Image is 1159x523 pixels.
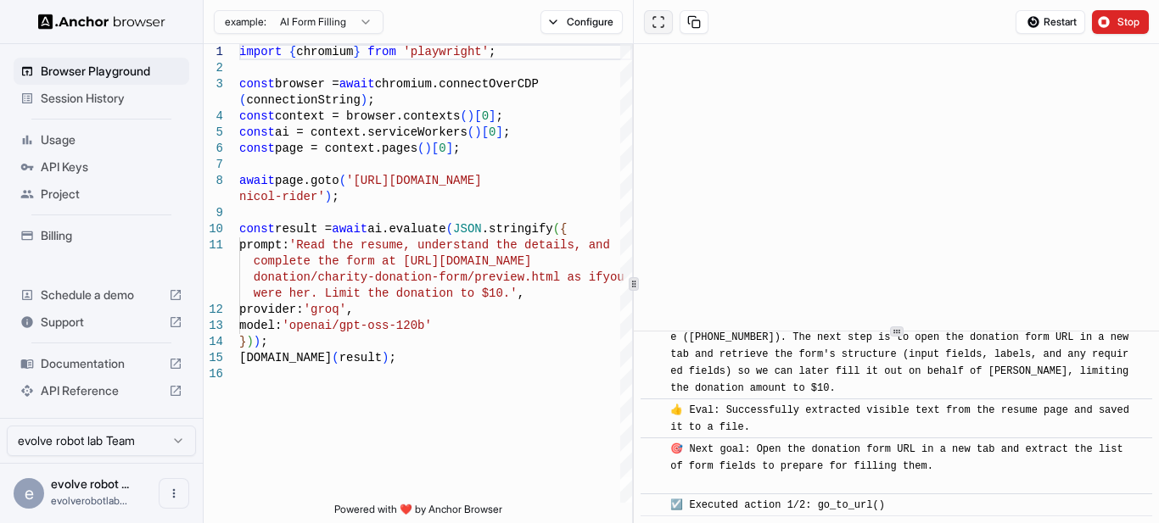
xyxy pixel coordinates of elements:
[670,499,885,511] span: ☑️ Executed action 1/2: go_to_url()
[51,476,129,491] span: evolve robot lab
[332,222,367,236] span: await
[339,351,382,364] span: result
[239,190,325,203] span: nicol-rider'
[649,441,658,458] span: ​
[204,141,223,157] div: 6
[680,10,708,34] button: Copy session ID
[239,45,282,58] span: import
[602,270,624,284] span: you
[246,93,360,107] span: connectionString
[361,93,367,107] span: )
[239,77,275,91] span: const
[282,319,431,332] span: 'openai/gpt-oss-120b'
[239,93,246,107] span: (
[41,382,162,399] span: API Reference
[275,77,339,91] span: browser =
[496,109,502,123] span: ;
[239,351,332,364] span: [DOMAIN_NAME]
[239,109,275,123] span: const
[225,15,266,29] span: example:
[289,238,610,252] span: 'Read the resume, understand the details, and
[275,174,339,187] span: page.goto
[496,125,502,139] span: ]
[41,355,162,372] span: Documentation
[453,142,460,155] span: ;
[204,302,223,318] div: 12
[649,402,658,419] span: ​
[254,287,518,300] span: were her. Limit the donation to $10.'
[339,174,346,187] span: (
[1117,15,1141,29] span: Stop
[296,45,353,58] span: chromium
[239,238,289,252] span: prompt:
[204,221,223,237] div: 10
[239,319,282,332] span: model:
[367,93,374,107] span: ;
[432,142,439,155] span: [
[239,222,275,236] span: const
[204,60,223,76] div: 2
[14,85,189,112] div: Session History
[14,309,189,336] div: Support
[204,76,223,92] div: 3
[41,90,182,107] span: Session History
[346,303,353,316] span: ,
[339,77,375,91] span: await
[460,109,467,123] span: (
[254,335,260,348] span: )
[325,190,332,203] span: )
[275,125,468,139] span: ai = context.serviceWorkers
[649,497,658,514] span: ​
[254,270,603,284] span: donation/charity-donation-form/preview.html as if
[246,335,253,348] span: )
[239,125,275,139] span: const
[14,222,189,249] div: Billing
[41,131,182,148] span: Usage
[389,351,395,364] span: ;
[424,142,431,155] span: )
[489,109,496,123] span: ]
[304,303,346,316] span: 'groq'
[239,303,304,316] span: provider:
[204,366,223,382] div: 16
[204,125,223,141] div: 5
[332,190,339,203] span: ;
[254,254,532,268] span: complete the form at [URL][DOMAIN_NAME]
[474,109,481,123] span: [
[14,126,189,153] div: Usage
[204,44,223,60] div: 1
[482,125,489,139] span: [
[159,478,189,509] button: Open menu
[41,227,182,244] span: Billing
[275,109,460,123] span: context = browser.contexts
[1044,15,1077,29] span: Restart
[489,125,496,139] span: 0
[332,351,339,364] span: (
[239,142,275,155] span: const
[367,45,396,58] span: from
[334,503,502,523] span: Powered with ❤️ by Anchor Browser
[41,159,182,175] span: API Keys
[670,443,1129,489] span: 🎯 Next goal: Open the donation form URL in a new tab and extract the list of form fields to prepa...
[1092,10,1149,34] button: Stop
[1016,10,1085,34] button: Restart
[403,45,489,58] span: 'playwright'
[38,14,165,30] img: Anchor Logo
[239,174,275,187] span: await
[41,287,162,303] span: Schedule a demo
[14,181,189,208] div: Project
[670,281,1134,394] span: 💡 Thinking: We have successfully extracted the resume content, which provides the candidate's nam...
[204,205,223,221] div: 9
[204,334,223,350] div: 14
[204,157,223,173] div: 7
[14,153,189,181] div: API Keys
[41,314,162,331] span: Support
[446,142,453,155] span: ]
[439,142,445,155] span: 0
[375,77,539,91] span: chromium.connectOverCDP
[489,45,496,58] span: ;
[41,63,182,80] span: Browser Playground
[346,174,482,187] span: '[URL][DOMAIN_NAME]
[275,222,332,236] span: result =
[353,45,360,58] span: }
